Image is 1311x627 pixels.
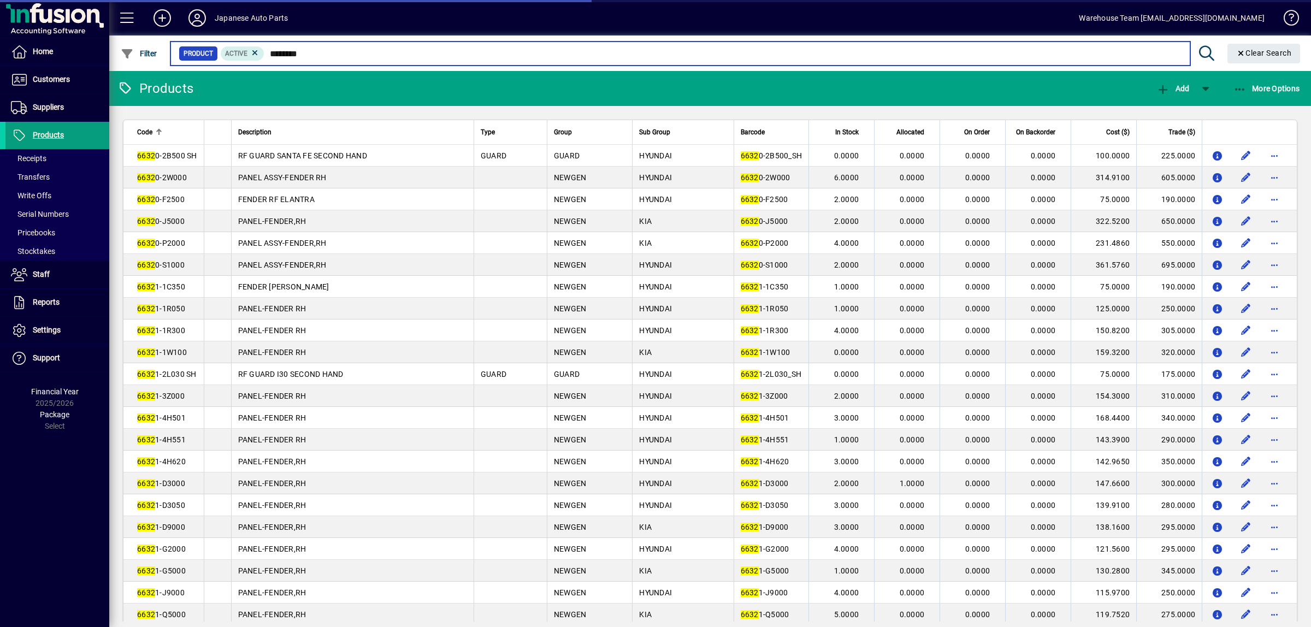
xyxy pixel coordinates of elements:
span: HYUNDAI [639,435,672,444]
td: 305.0000 [1136,320,1202,341]
span: 0.0000 [834,348,859,357]
a: Home [5,38,109,66]
em: 6632 [741,326,759,335]
span: 0.0000 [1031,282,1056,291]
button: More options [1266,212,1283,230]
span: GUARD [554,370,580,378]
span: FENDER RF ELANTRA [238,195,315,204]
span: HYUNDAI [639,413,672,422]
em: 6632 [741,173,759,182]
span: 0-P2000 [741,239,789,247]
a: Stocktakes [5,242,109,261]
span: 0.0000 [965,217,990,226]
td: 361.5760 [1071,254,1136,276]
span: 0.0000 [1031,261,1056,269]
span: PANEL ASSY-FENDER,RH [238,239,327,247]
span: 0.0000 [900,413,925,422]
button: Edit [1237,234,1255,252]
span: HYUNDAI [639,195,672,204]
button: Edit [1237,300,1255,317]
span: Pricebooks [11,228,55,237]
td: 290.0000 [1136,429,1202,451]
td: 75.0000 [1071,188,1136,210]
span: 0-P2000 [137,239,185,247]
span: Product [184,48,213,59]
span: Cost ($) [1106,126,1130,138]
span: 0.0000 [965,392,990,400]
button: More options [1266,453,1283,470]
button: More options [1266,387,1283,405]
span: 0-S1000 [741,261,788,269]
span: 0.0000 [900,326,925,335]
span: Serial Numbers [11,210,69,218]
span: PANEL-FENDER RH [238,392,306,400]
button: Edit [1237,212,1255,230]
span: Sub Group [639,126,670,138]
span: 0-J5000 [137,217,185,226]
span: 2.0000 [834,217,859,226]
button: More Options [1231,79,1303,98]
em: 6632 [741,413,759,422]
td: 125.0000 [1071,298,1136,320]
button: Edit [1237,387,1255,405]
span: 0.0000 [900,261,925,269]
td: 340.0000 [1136,407,1202,429]
span: Barcode [741,126,765,138]
span: Trade ($) [1168,126,1195,138]
td: 310.0000 [1136,385,1202,407]
span: Home [33,47,53,56]
div: Allocated [881,126,934,138]
span: 1-3Z000 [137,392,185,400]
span: 0.0000 [1031,151,1056,160]
span: 6.0000 [834,173,859,182]
span: 0.0000 [965,173,990,182]
span: 3.0000 [834,413,859,422]
span: 0.0000 [1031,348,1056,357]
div: Description [238,126,467,138]
button: Edit [1237,344,1255,361]
span: 1.0000 [834,304,859,313]
td: 142.9650 [1071,451,1136,472]
span: 0.0000 [965,239,990,247]
em: 6632 [137,435,155,444]
span: Clear Search [1236,49,1292,57]
span: Type [481,126,495,138]
span: 1-4H501 [741,413,789,422]
button: More options [1266,606,1283,623]
span: In Stock [835,126,859,138]
em: 6632 [741,151,759,160]
span: HYUNDAI [639,326,672,335]
span: 0.0000 [900,195,925,204]
span: 1-1W100 [741,348,790,357]
span: HYUNDAI [639,370,672,378]
span: Suppliers [33,103,64,111]
span: PANEL-FENDER RH [238,413,306,422]
span: Active [225,50,247,57]
span: 0.0000 [1031,239,1056,247]
td: 190.0000 [1136,276,1202,298]
button: Add [145,8,180,28]
span: 0-2B500 SH [137,151,197,160]
button: More options [1266,365,1283,383]
em: 6632 [741,195,759,204]
button: More options [1266,234,1283,252]
span: Stocktakes [11,247,55,256]
em: 6632 [741,282,759,291]
span: 0-F2500 [741,195,788,204]
td: 75.0000 [1071,276,1136,298]
span: 1-1C350 [741,282,789,291]
button: Edit [1237,147,1255,164]
span: 0.0000 [1031,217,1056,226]
a: Staff [5,261,109,288]
span: PANEL-FENDER RH [238,304,306,313]
em: 6632 [137,261,155,269]
span: 0.0000 [900,348,925,357]
span: 1-1R300 [741,326,789,335]
span: 0.0000 [965,304,990,313]
button: Edit [1237,256,1255,274]
em: 6632 [741,348,759,357]
span: Filter [121,49,157,58]
a: Receipts [5,149,109,168]
span: 0.0000 [965,413,990,422]
em: 6632 [137,282,155,291]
